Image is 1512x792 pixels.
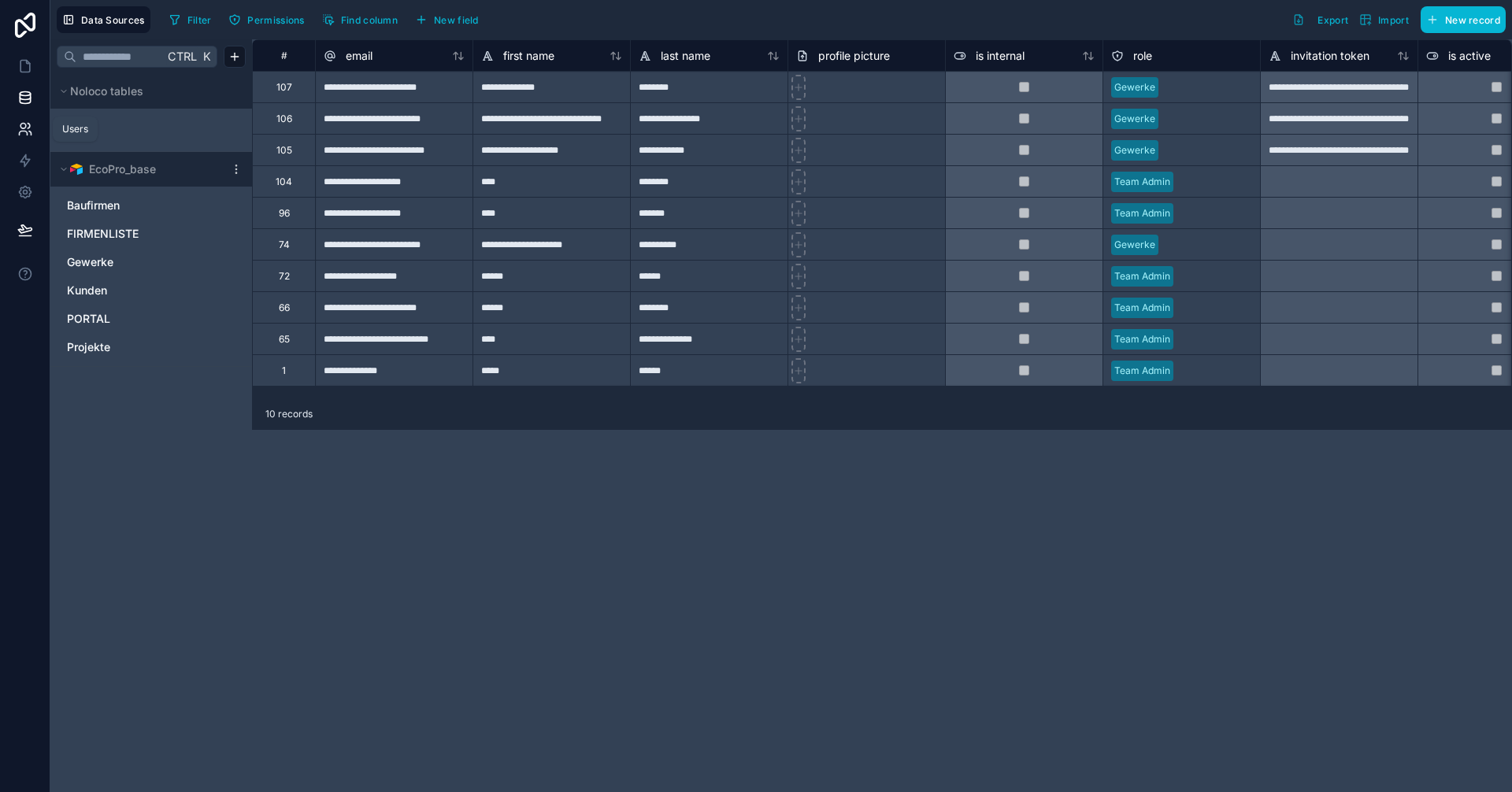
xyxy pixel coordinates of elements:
[60,193,243,218] div: Baufirmen
[1114,364,1170,378] div: Team Admin
[67,226,204,242] a: FIRMENLISTE
[57,6,150,33] button: Data Sources
[341,14,398,26] span: Find column
[409,8,484,31] button: New field
[1114,143,1155,157] div: Gewerke
[1114,112,1155,126] div: Gewerke
[503,48,554,64] span: first name
[223,8,316,31] a: Permissions
[187,14,212,26] span: Filter
[976,48,1025,64] span: is internal
[201,51,212,62] span: K
[1114,80,1155,94] div: Gewerke
[1378,14,1409,26] span: Import
[1114,269,1170,283] div: Team Admin
[1291,48,1369,64] span: invitation token
[70,83,143,99] span: Noloco tables
[1114,238,1155,252] div: Gewerke
[1354,6,1414,33] button: Import
[67,339,204,355] a: Projekte
[282,365,286,377] div: 1
[67,311,110,327] span: PORTAL
[70,163,83,176] img: Airtable Logo
[346,48,372,64] span: email
[67,198,120,213] span: Baufirmen
[279,302,290,314] div: 66
[163,8,217,31] button: Filter
[818,48,890,64] span: profile picture
[279,333,290,346] div: 65
[60,221,243,246] div: FIRMENLISTE
[67,226,139,242] span: FIRMENLISTE
[67,339,110,355] span: Projekte
[317,8,403,31] button: Find column
[279,207,290,220] div: 96
[60,335,243,360] div: Projekte
[60,306,243,331] div: PORTAL
[276,144,292,157] div: 105
[67,311,204,327] a: PORTAL
[1414,6,1506,33] a: New record
[60,278,243,303] div: Kunden
[279,270,290,283] div: 72
[276,113,292,125] div: 106
[1114,301,1170,315] div: Team Admin
[1133,48,1152,64] span: role
[1287,6,1354,33] button: Export
[223,8,309,31] button: Permissions
[1445,14,1500,26] span: New record
[247,14,304,26] span: Permissions
[67,283,107,298] span: Kunden
[1448,48,1491,64] span: is active
[89,161,156,177] span: EcoPro_base
[67,254,113,270] span: Gewerke
[279,239,290,251] div: 74
[67,120,188,135] a: User
[166,46,198,66] span: Ctrl
[67,283,204,298] a: Kunden
[81,14,145,26] span: Data Sources
[434,14,479,26] span: New field
[1317,14,1348,26] span: Export
[67,254,204,270] a: Gewerke
[57,158,224,180] button: Airtable LogoEcoPro_base
[67,198,204,213] a: Baufirmen
[1421,6,1506,33] button: New record
[265,408,313,420] span: 10 records
[1114,175,1170,189] div: Team Admin
[62,123,88,135] div: Users
[661,48,710,64] span: last name
[1114,332,1170,346] div: Team Admin
[276,81,292,94] div: 107
[1114,206,1170,220] div: Team Admin
[57,80,236,102] button: Noloco tables
[60,250,243,275] div: Gewerke
[276,176,292,188] div: 104
[60,115,243,140] div: User
[265,50,303,61] div: #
